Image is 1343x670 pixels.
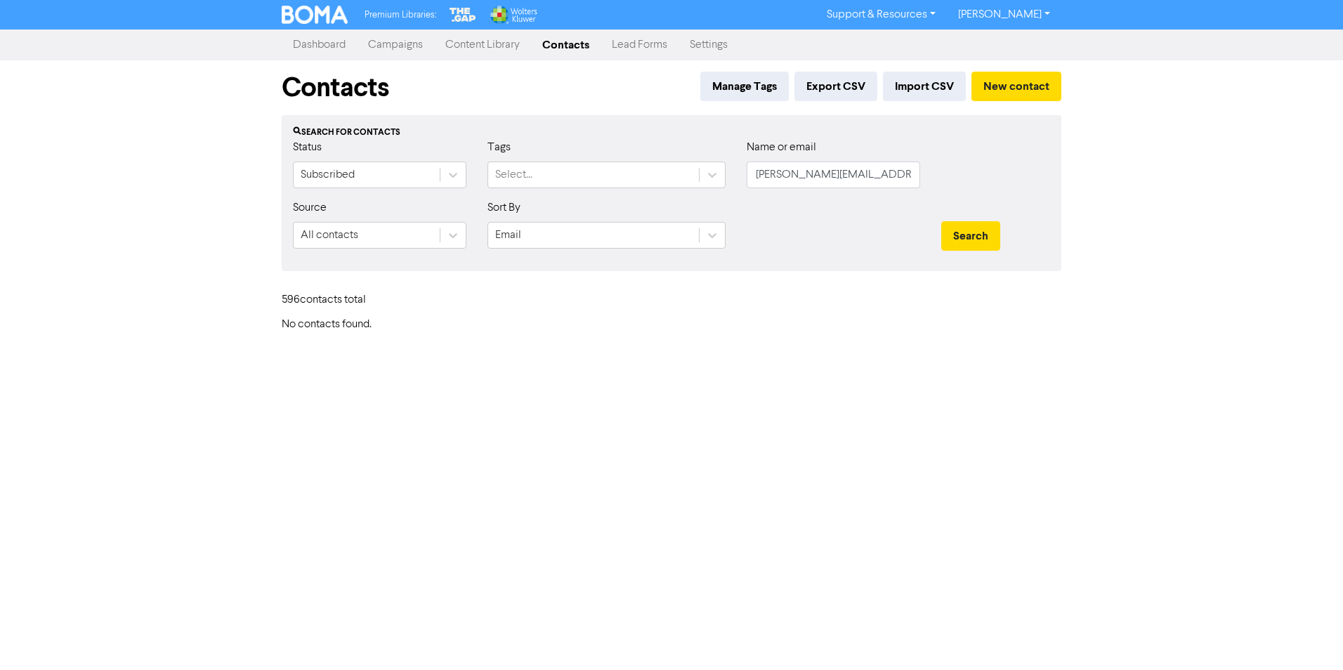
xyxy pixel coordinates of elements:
[971,72,1061,101] button: New contact
[941,221,1000,251] button: Search
[815,4,947,26] a: Support & Resources
[679,31,739,59] a: Settings
[794,72,877,101] button: Export CSV
[495,166,532,183] div: Select...
[489,6,537,24] img: Wolters Kluwer
[282,6,348,24] img: BOMA Logo
[447,6,478,24] img: The Gap
[531,31,601,59] a: Contacts
[301,166,355,183] div: Subscribed
[487,199,520,216] label: Sort By
[700,72,789,101] button: Manage Tags
[601,31,679,59] a: Lead Forms
[434,31,531,59] a: Content Library
[282,31,357,59] a: Dashboard
[282,72,389,104] h1: Contacts
[1273,603,1343,670] iframe: Chat Widget
[747,139,816,156] label: Name or email
[293,126,1050,139] div: Search for contacts
[357,31,434,59] a: Campaigns
[495,227,521,244] div: Email
[301,227,358,244] div: All contacts
[487,139,511,156] label: Tags
[282,294,394,307] h6: 596 contact s total
[883,72,966,101] button: Import CSV
[947,4,1061,26] a: [PERSON_NAME]
[282,318,1061,331] h6: No contacts found.
[293,199,327,216] label: Source
[365,11,436,20] span: Premium Libraries:
[293,139,322,156] label: Status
